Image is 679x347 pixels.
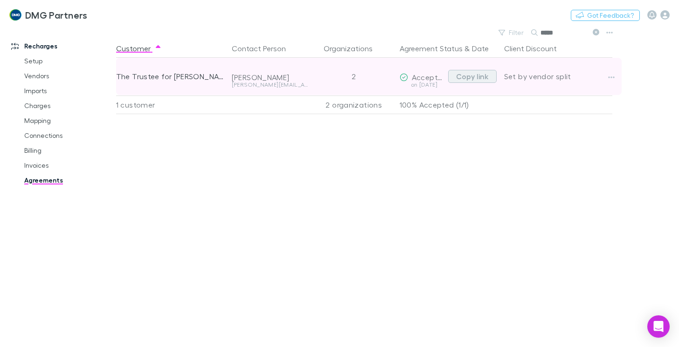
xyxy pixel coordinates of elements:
[232,82,308,88] div: [PERSON_NAME][EMAIL_ADDRESS][DOMAIN_NAME]
[9,9,21,20] img: DMG Partners's Logo
[504,58,612,95] div: Set by vendor split
[15,98,121,113] a: Charges
[116,58,224,95] div: The Trustee for [PERSON_NAME] Family Trust
[400,96,497,114] p: 100% Accepted (1/1)
[4,4,93,26] a: DMG Partners
[15,128,121,143] a: Connections
[15,143,121,158] a: Billing
[571,10,640,21] button: Got Feedback?
[15,83,121,98] a: Imports
[504,39,568,58] button: Client Discount
[324,39,384,58] button: Organizations
[412,73,447,82] span: Accepted
[25,9,88,20] h3: DMG Partners
[15,173,121,188] a: Agreements
[448,70,497,83] button: Copy link
[232,39,297,58] button: Contact Person
[15,54,121,68] a: Setup
[15,158,121,173] a: Invoices
[400,39,463,58] button: Agreement Status
[472,39,489,58] button: Date
[116,39,162,58] button: Customer
[232,73,308,82] div: [PERSON_NAME]
[494,27,529,38] button: Filter
[400,39,497,58] div: &
[647,315,670,338] div: Open Intercom Messenger
[15,113,121,128] a: Mapping
[2,39,121,54] a: Recharges
[400,82,444,88] div: on [DATE]
[312,58,396,95] div: 2
[15,68,121,83] a: Vendors
[312,95,396,114] div: 2 organizations
[116,95,228,114] div: 1 customer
